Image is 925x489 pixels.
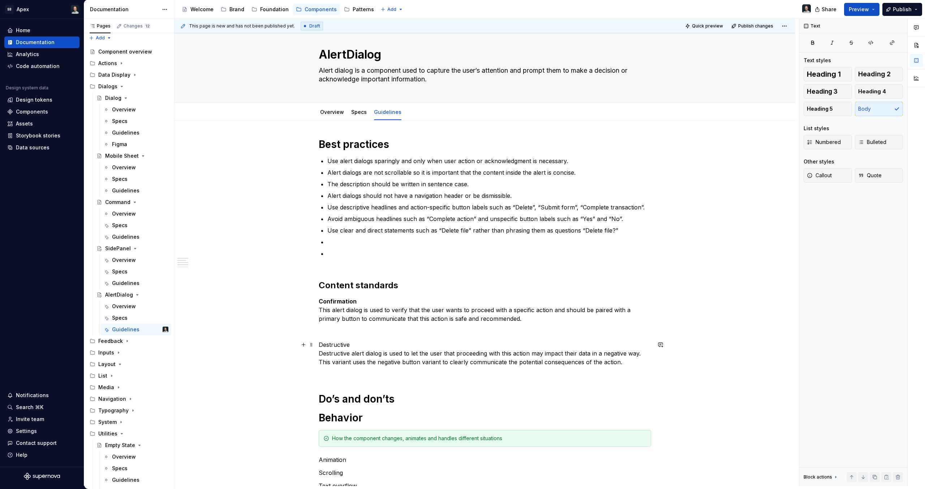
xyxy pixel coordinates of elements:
[100,104,171,115] a: Overview
[105,442,135,449] div: Empty State
[100,266,171,277] a: Specs
[807,88,838,95] span: Heading 3
[105,291,133,298] div: AlertDialog
[87,347,171,358] div: Inputs
[87,335,171,347] div: Feedback
[94,439,171,451] a: Empty State
[4,60,79,72] a: Code automation
[855,135,903,149] button: Bulleted
[144,23,151,29] span: 12
[16,51,39,58] div: Analytics
[229,6,244,13] div: Brand
[98,48,152,55] div: Component overview
[98,384,114,391] div: Media
[87,393,171,405] div: Navigation
[105,94,121,102] div: Dialog
[4,94,79,106] a: Design tokens
[112,129,139,136] div: Guidelines
[327,168,651,177] p: Alert dialogs are not scrollable so it is important that the content inside the alert is concise.
[112,256,136,264] div: Overview
[98,337,123,345] div: Feedback
[802,4,811,13] img: Niklas Quitzau
[804,168,852,183] button: Callout
[94,150,171,162] a: Mobile Sheet
[94,243,171,254] a: SidePanel
[807,71,841,78] span: Heading 1
[327,203,651,212] p: Use descriptive headlines and action-specific button labels such as “Delete”, “Submit form”, “Com...
[882,3,922,16] button: Publish
[100,185,171,196] a: Guidelines
[98,418,117,426] div: System
[804,474,832,480] div: Block actions
[804,135,852,149] button: Numbered
[90,23,111,29] div: Pages
[4,37,79,48] a: Documentation
[179,2,377,17] div: Page tree
[317,65,650,85] textarea: Alert dialog is a component used to capture the user’s attention and prompt them to make a decisi...
[387,7,396,12] span: Add
[100,474,171,486] a: Guidelines
[319,468,651,477] p: Scrolling
[804,84,852,99] button: Heading 3
[5,5,14,14] div: SB
[855,67,903,81] button: Heading 2
[729,21,776,31] button: Publish changes
[112,453,136,460] div: Overview
[100,220,171,231] a: Specs
[260,6,289,13] div: Foundation
[112,268,128,275] div: Specs
[738,23,773,29] span: Publish changes
[320,109,344,115] a: Overview
[87,46,171,58] a: Component overview
[804,57,831,64] div: Text styles
[100,139,171,150] a: Figma
[16,96,52,103] div: Design tokens
[105,199,130,206] div: Command
[319,340,651,375] p: Destructive Destructive alert dialog is used to let the user that proceeding with this action may...
[100,173,171,185] a: Specs
[98,372,107,379] div: List
[112,476,139,484] div: Guidelines
[351,109,367,115] a: Specs
[87,358,171,370] div: Layout
[98,349,114,356] div: Inputs
[100,451,171,463] a: Overview
[98,361,116,368] div: Layout
[87,370,171,382] div: List
[112,233,139,241] div: Guidelines
[319,298,357,305] strong: Confirmation
[87,33,114,43] button: Add
[327,214,651,223] p: Avoid ambiguous headlines such as “Complete action” and unspecific button labels such as “Yes” an...
[112,222,128,229] div: Specs
[179,4,216,15] a: Welcome
[16,132,60,139] div: Storybook stories
[893,6,912,13] span: Publish
[683,21,726,31] button: Quick preview
[309,23,320,29] span: Draft
[16,120,33,127] div: Assets
[94,289,171,301] a: AlertDialog
[100,208,171,220] a: Overview
[4,437,79,449] button: Contact support
[24,473,60,480] svg: Supernova Logo
[112,210,136,217] div: Overview
[374,109,401,115] a: Guidelines
[98,83,117,90] div: Dialogs
[16,451,27,459] div: Help
[249,4,292,15] a: Foundation
[317,104,347,119] div: Overview
[353,6,374,13] div: Patterns
[4,413,79,425] a: Invite team
[341,4,377,15] a: Patterns
[858,139,886,146] span: Bulleted
[804,102,852,116] button: Heading 5
[4,390,79,401] button: Notifications
[804,67,852,81] button: Heading 1
[16,63,60,70] div: Code automation
[87,81,171,92] div: Dialogs
[4,425,79,437] a: Settings
[189,23,295,29] span: This page is new and has not been published yet.
[87,382,171,393] div: Media
[17,6,29,13] div: Apex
